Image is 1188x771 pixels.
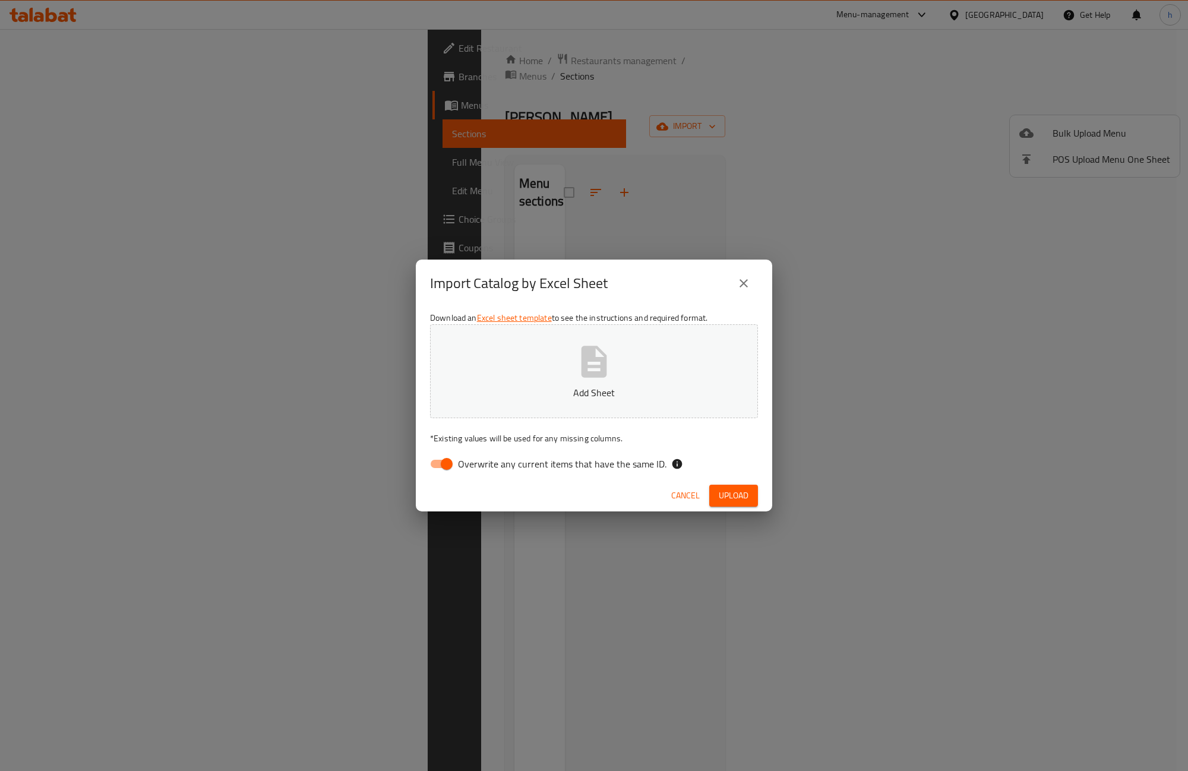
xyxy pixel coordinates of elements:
[666,485,704,507] button: Cancel
[729,269,758,298] button: close
[430,274,608,293] h2: Import Catalog by Excel Sheet
[430,324,758,418] button: Add Sheet
[458,457,666,471] span: Overwrite any current items that have the same ID.
[719,488,748,503] span: Upload
[448,385,740,400] p: Add Sheet
[416,307,772,479] div: Download an to see the instructions and required format.
[709,485,758,507] button: Upload
[671,488,700,503] span: Cancel
[477,310,552,326] a: Excel sheet template
[671,458,683,470] svg: If the overwrite option isn't selected, then the items that match an existing ID will be ignored ...
[430,432,758,444] p: Existing values will be used for any missing columns.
